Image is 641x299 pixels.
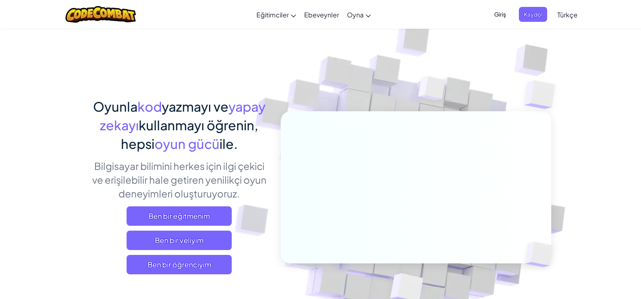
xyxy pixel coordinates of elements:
[220,136,238,152] span: ile.
[343,4,375,25] a: Oyna
[127,231,232,250] a: Ben bir veliyim
[252,4,300,25] a: Eğitimciler
[347,11,364,19] span: Oyna
[508,61,578,129] img: Overlap cubes
[519,7,547,22] button: Kaydol
[511,225,572,284] img: Overlap cubes
[90,159,269,200] p: Bilgisayar bilimini herkes için ilgi çekici ve erişilebilir hale getiren yenilikçi oyun deneyimle...
[553,4,582,25] a: Türkçe
[489,7,511,22] button: Giriş
[557,11,578,19] span: Türkçe
[138,98,162,115] span: kod
[127,206,232,226] a: Ben bir eğitmenim
[162,98,228,115] span: yazmayı ve
[121,117,259,152] span: kullanmayı öğrenin, hepsi
[300,4,343,25] a: Ebeveynler
[93,98,138,115] span: Oyunla
[127,255,232,274] button: Ben bir öğrenciyim
[403,60,461,121] img: Overlap cubes
[256,11,289,19] span: Eğitimciler
[154,136,220,152] span: oyun gücü
[66,6,136,23] img: CodeCombat logo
